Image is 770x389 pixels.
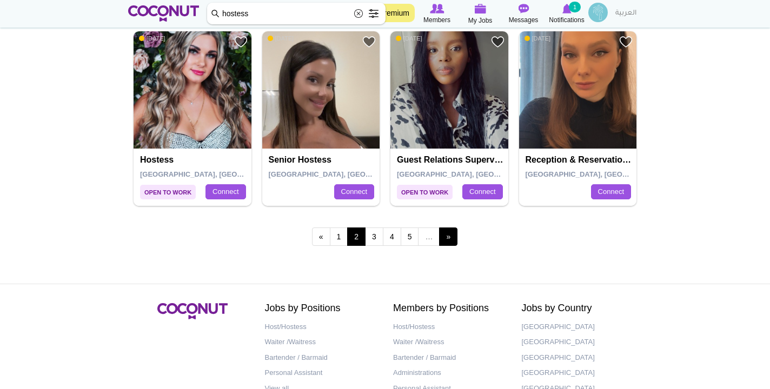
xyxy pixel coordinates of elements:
a: Host/Hostess [393,319,506,335]
a: My Jobs My Jobs [459,3,502,26]
a: next › [439,227,457,246]
a: [GEOGRAPHIC_DATA] [522,350,634,366]
span: Notifications [549,15,584,25]
a: Bartender / Barmaid [393,350,506,366]
img: Coconut [157,303,228,319]
span: Open to Work [397,185,453,199]
a: 4 [383,227,401,246]
a: [GEOGRAPHIC_DATA] [522,334,634,350]
a: Administrations [393,365,506,381]
a: Host/Hostess [265,319,377,335]
a: العربية [610,3,642,24]
a: [GEOGRAPHIC_DATA] [522,319,634,335]
a: Messages Messages [502,3,545,25]
input: Search members by role or city [207,3,386,24]
span: … [418,227,440,246]
img: Browse Members [430,4,444,14]
h4: Hostess [140,155,248,165]
a: Go Premium [361,4,415,22]
a: Waiter /Waitress [265,334,377,350]
a: Notifications Notifications 1 [545,3,588,25]
a: Add to Favourites [362,35,376,49]
h2: Jobs by Positions [265,303,377,314]
a: 3 [365,227,383,246]
h4: Reception & Reservation Manager [526,155,633,165]
img: Notifications [562,4,572,14]
span: 2 [347,227,366,246]
a: Browse Members Members [415,3,459,25]
span: [GEOGRAPHIC_DATA], [GEOGRAPHIC_DATA] [140,170,294,178]
a: Add to Favourites [619,35,633,49]
a: Add to Favourites [491,35,505,49]
span: [GEOGRAPHIC_DATA], [GEOGRAPHIC_DATA] [526,170,680,178]
span: [GEOGRAPHIC_DATA], [GEOGRAPHIC_DATA] [269,170,423,178]
a: ‹ previous [312,227,330,246]
span: [DATE] [268,35,294,42]
a: Bartender / Barmaid [265,350,377,366]
a: 1 [330,227,348,246]
h2: Members by Positions [393,303,506,314]
h2: Jobs by Country [522,303,634,314]
span: [DATE] [139,35,165,42]
a: 5 [401,227,419,246]
a: Personal Assistant [265,365,377,381]
span: [DATE] [396,35,422,42]
img: Messages [518,4,529,14]
span: My Jobs [468,15,493,26]
span: [DATE] [525,35,551,42]
a: Connect [591,184,631,199]
h4: Guest Relations Supervisor [397,155,505,165]
a: Connect [462,184,502,199]
a: Waiter /Waitress [393,334,506,350]
a: Connect [205,184,245,199]
img: Home [128,5,199,22]
span: Messages [509,15,539,25]
h4: Senior hostess [269,155,376,165]
img: My Jobs [474,4,486,14]
a: Connect [334,184,374,199]
span: Open to Work [140,185,196,199]
small: 1 [569,2,581,12]
span: [GEOGRAPHIC_DATA], [GEOGRAPHIC_DATA] [397,170,551,178]
span: Members [423,15,450,25]
a: Add to Favourites [234,35,248,49]
a: [GEOGRAPHIC_DATA] [522,365,634,381]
